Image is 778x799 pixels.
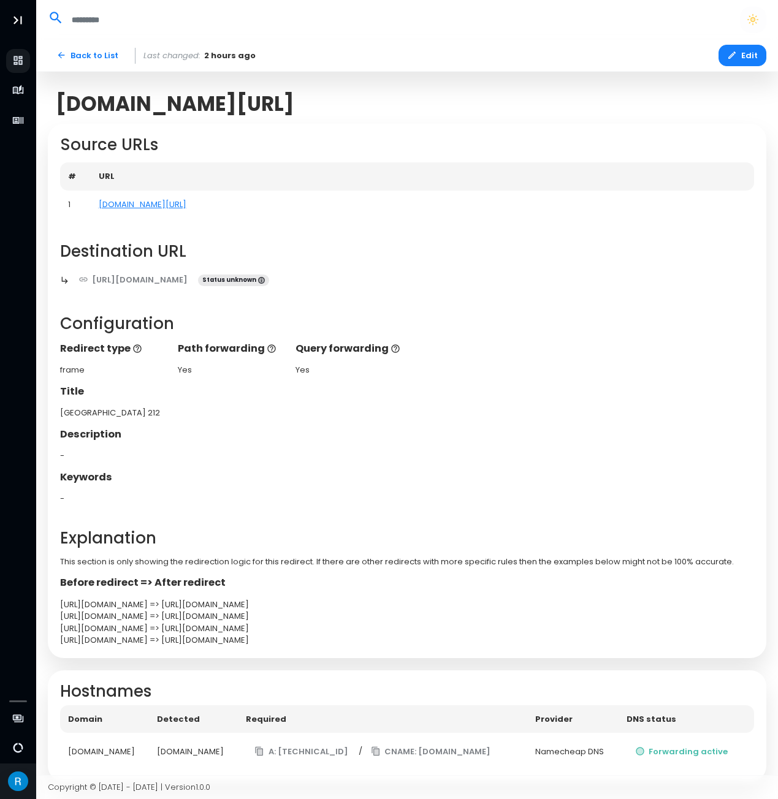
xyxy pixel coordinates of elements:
th: # [60,162,91,191]
h2: Source URLs [60,135,755,154]
a: [DOMAIN_NAME][URL] [99,199,186,210]
div: Yes [178,364,284,376]
a: Back to List [48,45,127,66]
a: [URL][DOMAIN_NAME] [70,269,197,290]
div: [URL][DOMAIN_NAME] => [URL][DOMAIN_NAME] [60,634,755,646]
img: Avatar [8,771,28,792]
span: 2 hours ago [204,50,256,62]
p: Description [60,427,755,442]
th: Domain [60,705,149,733]
div: [URL][DOMAIN_NAME] => [URL][DOMAIN_NAME] [60,623,755,635]
div: - [60,493,755,505]
div: [URL][DOMAIN_NAME] => [URL][DOMAIN_NAME] [60,610,755,623]
p: Redirect type [60,341,166,356]
div: - [60,450,755,462]
span: Last changed: [143,50,200,62]
h2: Explanation [60,529,755,548]
div: frame [60,364,166,376]
p: This section is only showing the redirection logic for this redirect. If there are other redirect... [60,556,755,568]
th: Required [238,705,527,733]
p: Keywords [60,470,755,485]
p: Title [60,384,755,399]
h2: Destination URL [60,242,755,261]
button: A: [TECHNICAL_ID] [246,741,357,762]
p: Before redirect => After redirect [60,575,755,590]
span: Status unknown [198,275,269,287]
th: DNS status [619,705,754,733]
div: [URL][DOMAIN_NAME] => [URL][DOMAIN_NAME] [60,599,755,611]
th: URL [91,162,755,191]
button: Forwarding active [627,741,737,762]
div: [GEOGRAPHIC_DATA] 212 [60,407,755,419]
td: / [238,733,527,770]
h2: Hostnames [60,682,755,701]
h2: Configuration [60,314,755,333]
div: Yes [296,364,402,376]
button: CNAME: [DOMAIN_NAME] [362,741,500,762]
span: [DOMAIN_NAME][URL] [56,92,294,116]
td: [DOMAIN_NAME] [149,733,238,770]
div: [DOMAIN_NAME] [68,746,141,758]
p: Query forwarding [296,341,402,356]
span: Copyright © [DATE] - [DATE] | Version 1.0.0 [48,781,210,793]
button: Toggle Aside [6,9,29,32]
div: 1 [68,199,83,211]
div: Namecheap DNS [535,746,610,758]
button: Edit [719,45,766,66]
th: Provider [527,705,618,733]
p: Path forwarding [178,341,284,356]
th: Detected [149,705,238,733]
